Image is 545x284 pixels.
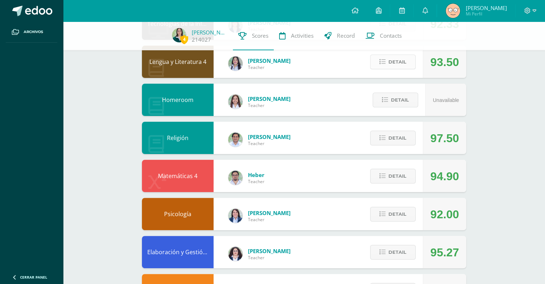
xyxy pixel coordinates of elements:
a: Activities [274,22,319,50]
a: Record [319,22,360,50]
span: [PERSON_NAME] [465,4,507,11]
span: Detail [388,55,406,69]
div: 97.50 [430,122,459,154]
span: Detail [388,131,406,145]
img: f767cae2d037801592f2ba1a5db71a2a.png [228,132,243,147]
span: Archivos [24,29,43,35]
div: Psicología [142,198,214,230]
span: Contacts [380,32,402,39]
button: Detail [370,131,416,145]
span: Teacher [248,178,264,185]
div: 92.00 [430,198,459,231]
button: Detail [373,93,418,107]
img: 00229b7027b55c487e096d516d4a36c4.png [228,171,243,185]
div: 95.27 [430,236,459,269]
span: Detail [391,93,409,107]
img: df6a3bad71d85cf97c4a6d1acf904499.png [228,56,243,71]
span: [PERSON_NAME] [248,95,291,102]
span: Unavailable [433,97,459,103]
span: Record [337,32,355,39]
span: Heber [248,171,264,178]
button: Detail [370,169,416,183]
span: Detail [388,169,406,183]
span: Detail [388,208,406,221]
button: Detail [370,245,416,260]
a: Archivos [6,22,57,43]
img: a455c306de6069b1bdf364ebb330bb77.png [172,28,186,42]
a: [PERSON_NAME] [192,29,228,36]
img: d9c7b72a65e1800de1590e9465332ea1.png [446,4,460,18]
a: 214027 [192,36,211,43]
span: [PERSON_NAME] [248,209,291,217]
a: Contacts [360,22,407,50]
img: acecb51a315cac2de2e3deefdb732c9f.png [228,94,243,109]
span: Teacher [248,255,291,261]
div: Religión [142,122,214,154]
img: 101204560ce1c1800cde82bcd5e5712f.png [228,209,243,223]
span: [PERSON_NAME] [248,247,291,255]
span: Teacher [248,102,291,108]
span: [PERSON_NAME] [248,133,291,140]
span: Activities [291,32,314,39]
button: Detail [370,55,416,69]
span: Teacher [248,140,291,146]
img: ba02aa29de7e60e5f6614f4096ff8928.png [228,247,243,261]
span: Cerrar panel [20,275,47,280]
div: 94.90 [430,160,459,192]
a: Scores [233,22,274,50]
span: [PERSON_NAME] [248,57,291,64]
div: Matemáticas 4 [142,160,214,192]
button: Detail [370,207,416,222]
span: Teacher [248,64,291,70]
span: Teacher [248,217,291,223]
span: Mi Perfil [465,11,507,17]
span: 4 [180,35,188,44]
span: Detail [388,246,406,259]
div: Homeroom [142,84,214,116]
div: Lengua y Literatura 4 [142,46,214,78]
span: Scores [252,32,268,39]
div: Elaboración y Gestión de Proyectos [142,236,214,268]
div: 93.50 [430,46,459,78]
